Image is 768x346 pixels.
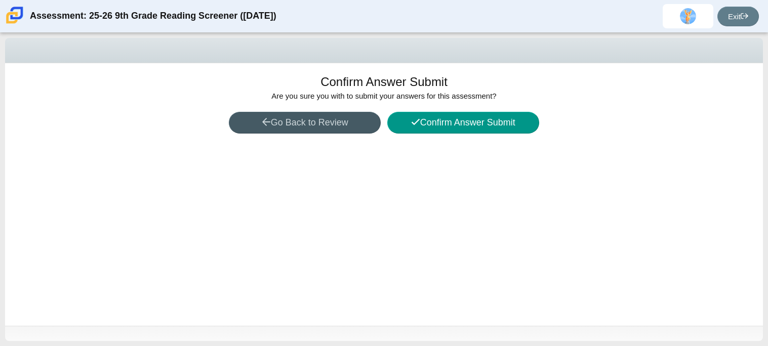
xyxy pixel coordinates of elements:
span: Are you sure you with to submit your answers for this assessment? [271,92,496,100]
button: Confirm Answer Submit [387,112,539,134]
h1: Confirm Answer Submit [320,73,448,91]
a: Carmen School of Science & Technology [4,19,25,27]
img: alan.sanmartinblan.cQqU2x [680,8,696,24]
div: Assessment: 25-26 9th Grade Reading Screener ([DATE]) [30,4,276,28]
button: Go Back to Review [229,112,381,134]
img: Carmen School of Science & Technology [4,5,25,26]
a: Exit [717,7,759,26]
